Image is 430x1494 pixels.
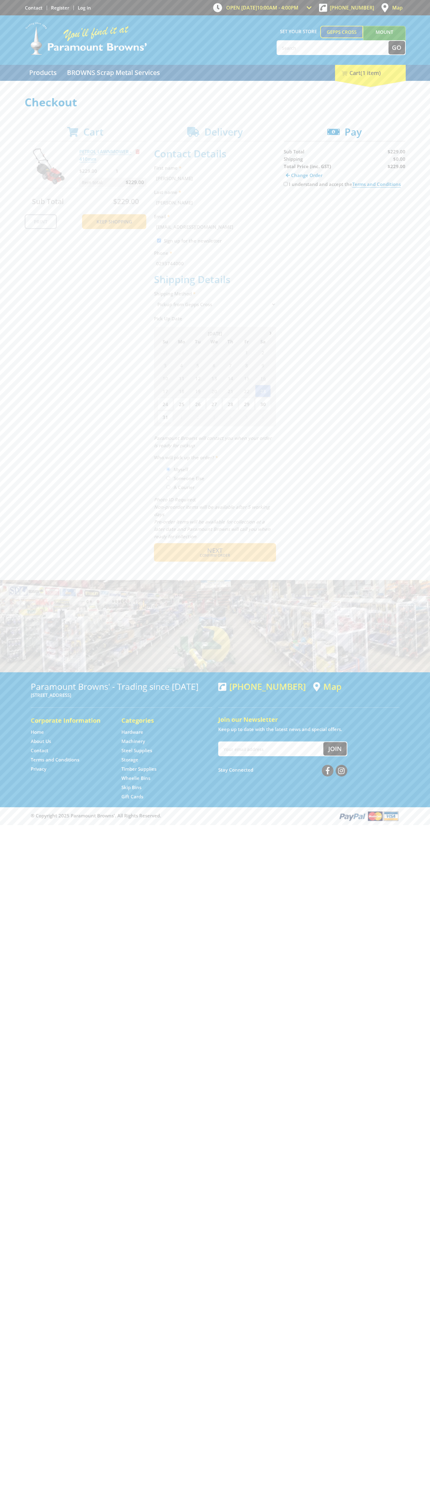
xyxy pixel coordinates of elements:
h1: Checkout [25,96,406,109]
div: [PHONE_NUMBER] [218,682,306,691]
a: Go to the Contact page [31,747,48,754]
a: Change Order [284,170,325,180]
a: Terms and Conditions [352,181,401,188]
a: Go to the Wheelie Bins page [121,775,150,781]
input: Your email address [219,742,323,756]
input: Search [277,41,389,54]
a: Go to the BROWNS Scrap Metal Services page [62,65,164,81]
a: Go to the Contact page [25,5,42,11]
a: Go to the Machinery page [121,738,145,745]
span: (1 item) [361,69,381,77]
input: Please accept the terms and conditions. [284,182,288,186]
span: Shipping [284,156,303,162]
div: Cart [335,65,406,81]
a: Mount [PERSON_NAME] [363,26,406,49]
span: OPEN [DATE] [226,4,298,11]
span: Sub Total [284,148,304,155]
a: View a map of Gepps Cross location [313,682,341,692]
div: ® Copyright 2025 Paramount Browns'. All Rights Reserved. [25,810,406,822]
a: Go to the Timber Supplies page [121,766,156,772]
span: Set your store [277,26,321,37]
a: Go to the Storage page [121,757,138,763]
span: Pay [345,125,362,138]
a: Go to the Gift Cards page [121,793,143,800]
a: Go to the Terms and Conditions page [31,757,79,763]
span: $0.00 [393,156,405,162]
a: Go to the About Us page [31,738,51,745]
a: Go to the registration page [51,5,69,11]
img: PayPal, Mastercard, Visa accepted [338,810,400,822]
strong: Total Price (inc. GST) [284,163,331,169]
strong: $229.00 [388,163,405,169]
button: Join [323,742,347,756]
span: $229.00 [388,148,405,155]
a: Log in [78,5,91,11]
h5: Join our Newsletter [218,715,400,724]
h5: Corporate Information [31,716,109,725]
p: [STREET_ADDRESS] [31,691,212,699]
a: Go to the Products page [25,65,61,81]
a: Go to the Home page [31,729,44,735]
span: Change Order [291,172,322,178]
div: Stay Connected [218,762,347,777]
img: Paramount Browns' [25,22,148,56]
h3: Paramount Browns' - Trading since [DATE] [31,682,212,691]
a: Gepps Cross [320,26,363,38]
a: Go to the Privacy page [31,766,46,772]
h5: Categories [121,716,200,725]
span: 10:00am - 4:00pm [257,4,298,11]
a: Go to the Hardware page [121,729,143,735]
p: Keep up to date with the latest news and special offers. [218,725,400,733]
label: I understand and accept the [289,181,401,188]
button: Go [389,41,405,54]
a: Go to the Skip Bins page [121,784,141,791]
a: Go to the Steel Supplies page [121,747,152,754]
